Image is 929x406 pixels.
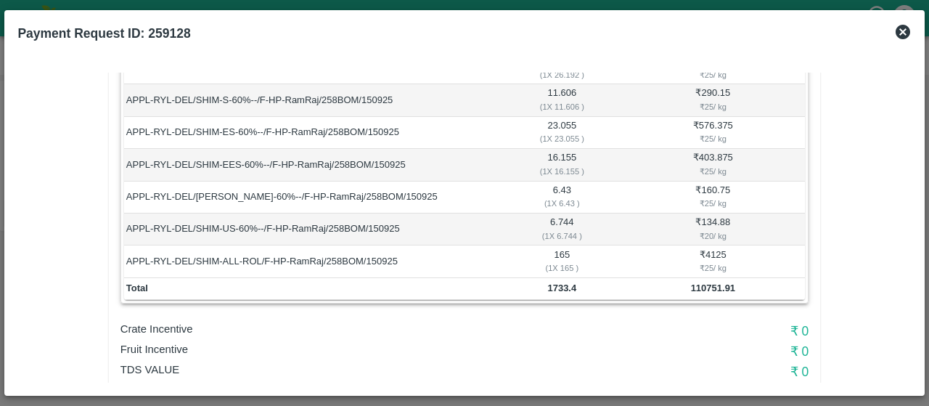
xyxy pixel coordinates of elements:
b: Payment Request ID: 259128 [17,26,190,41]
td: APPL-RYL-DEL/SHIM-US-60%--/F-HP-RamRaj/258BOM/150925 [124,214,504,245]
div: ( 1 X 165 ) [505,261,618,275]
div: ( 1 X 26.192 ) [505,68,618,81]
td: 165 [503,245,621,277]
b: 110751.91 [691,283,735,293]
td: APPL-RYL-DEL/SHIM-ES-60%--/F-HP-RamRaj/258BOM/150925 [124,117,504,149]
td: ₹ 160.75 [621,182,805,214]
div: ( 1 X 6.43 ) [505,197,618,210]
div: ₹ 25 / kg [623,100,803,113]
div: ₹ 25 / kg [623,68,803,81]
p: Crate Incentive [120,321,579,337]
td: 23.055 [503,117,621,149]
h6: ₹ 111771.91 [579,382,809,402]
td: APPL-RYL-DEL/SHIM-ALL-ROL/F-HP-RamRaj/258BOM/150925 [124,245,504,277]
td: ₹ 4125 [621,245,805,277]
div: ( 1 X 23.055 ) [505,132,618,145]
div: ( 1 X 11.606 ) [505,100,618,113]
div: ₹ 25 / kg [623,132,803,145]
div: ₹ 25 / kg [623,165,803,178]
td: 11.606 [503,84,621,116]
p: Total After adjustments [120,382,579,398]
td: APPL-RYL-DEL/SHIM-S-60%--/F-HP-RamRaj/258BOM/150925 [124,84,504,116]
div: ₹ 25 / kg [623,261,803,275]
td: 16.155 [503,149,621,181]
div: ( 1 X 6.744 ) [505,230,618,243]
td: ₹ 576.375 [621,117,805,149]
td: APPL-RYL-DEL/SHIM-EES-60%--/F-HP-RamRaj/258BOM/150925 [124,149,504,181]
h6: ₹ 0 [579,341,809,362]
h6: ₹ 0 [579,362,809,382]
td: ₹ 290.15 [621,84,805,116]
td: ₹ 134.88 [621,214,805,245]
td: APPL-RYL-DEL/[PERSON_NAME]-60%--/F-HP-RamRaj/258BOM/150925 [124,182,504,214]
div: ₹ 25 / kg [623,197,803,210]
td: 6.43 [503,182,621,214]
h6: ₹ 0 [579,321,809,341]
div: ( 1 X 16.155 ) [505,165,618,178]
div: ₹ 20 / kg [623,230,803,243]
b: Total [126,283,148,293]
b: 1733.4 [547,283,576,293]
p: Fruit Incentive [120,341,579,357]
p: TDS VALUE [120,362,579,378]
td: 6.744 [503,214,621,245]
td: ₹ 403.875 [621,149,805,181]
